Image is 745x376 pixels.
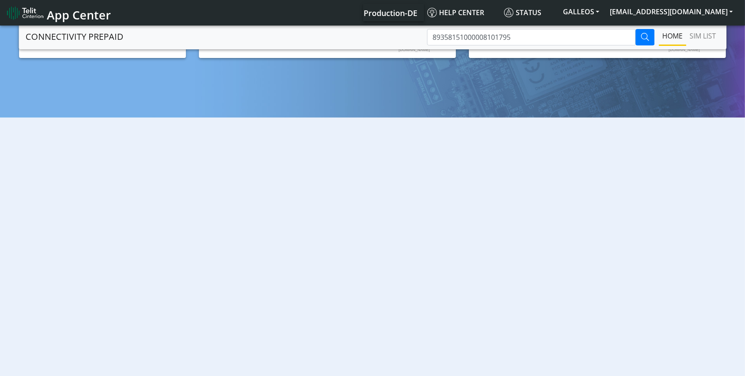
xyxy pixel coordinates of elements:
[364,8,417,18] span: Production-DE
[504,8,514,17] img: status.svg
[659,27,686,45] a: Home
[7,6,43,20] img: logo-telit-cinterion-gw-new.png
[26,28,124,45] a: CONNECTIVITY PREPAID
[686,27,719,45] a: SIM LIST
[605,4,738,19] button: [EMAIL_ADDRESS][DOMAIN_NAME]
[7,3,110,22] a: App Center
[427,29,635,45] input: Type to Search ICCID
[501,4,558,21] a: Status
[558,4,605,19] button: GALLEOS
[47,7,111,23] span: App Center
[399,48,430,52] text: [DOMAIN_NAME]
[363,4,417,21] a: Your current platform instance
[424,4,501,21] a: Help center
[427,8,437,17] img: knowledge.svg
[669,48,700,52] text: [DOMAIN_NAME]
[504,8,541,17] span: Status
[427,8,484,17] span: Help center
